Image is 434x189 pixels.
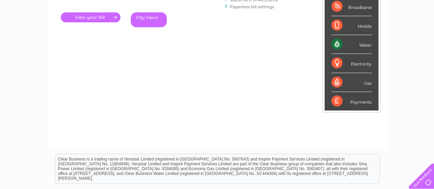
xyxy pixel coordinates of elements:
[374,29,384,34] a: Blog
[411,29,427,34] a: Log out
[15,18,50,39] img: logo.png
[305,3,352,12] a: 0333 014 3131
[331,73,372,92] div: Gas
[331,92,372,110] div: Payments
[61,12,120,22] a: .
[230,4,274,9] a: Paperless bill settings
[331,35,372,54] div: Water
[55,4,379,33] div: Clear Business is a trading name of Verastar Limited (registered in [GEOGRAPHIC_DATA] No. 3667643...
[331,54,372,73] div: Electricity
[331,16,372,35] div: Mobile
[313,29,326,34] a: Water
[388,29,405,34] a: Contact
[350,29,370,34] a: Telecoms
[131,12,167,27] a: Pay Here
[330,29,345,34] a: Energy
